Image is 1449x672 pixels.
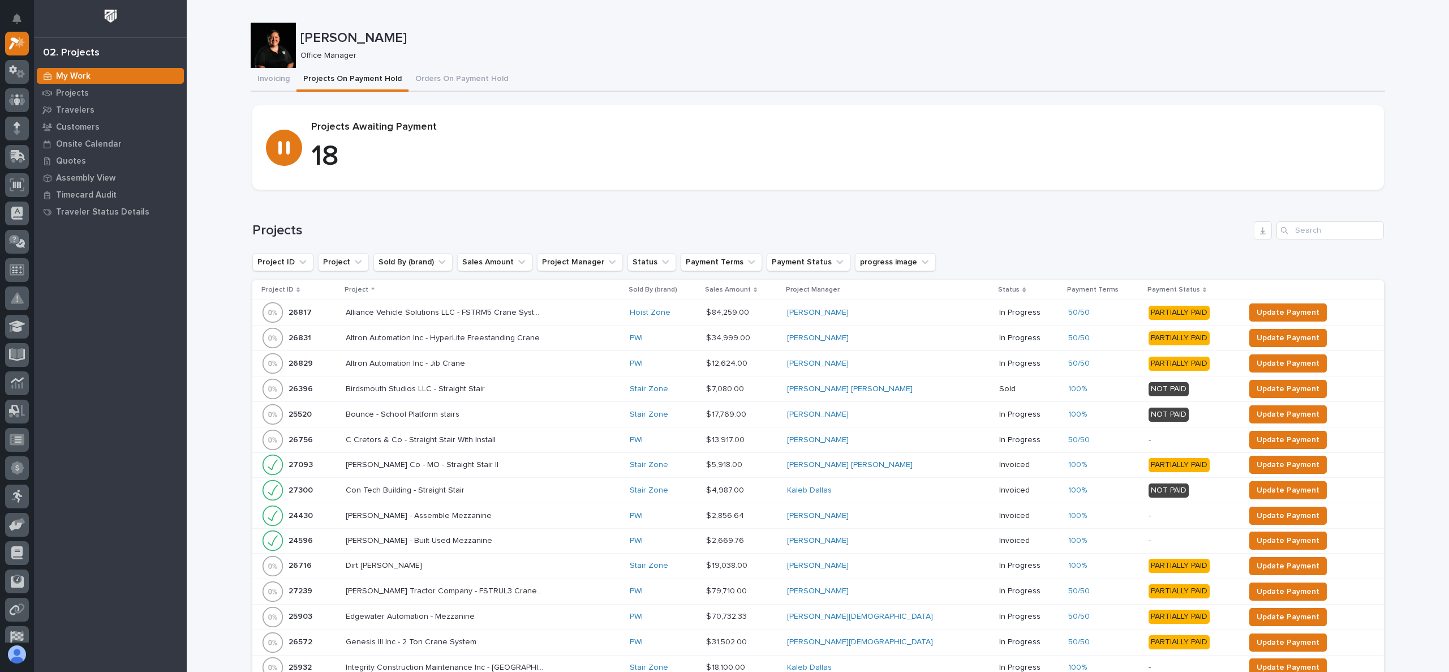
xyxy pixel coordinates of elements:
a: [PERSON_NAME] [787,587,849,596]
p: In Progress [999,333,1059,343]
button: Update Payment [1249,608,1327,626]
p: Project ID [261,284,294,296]
p: $ 2,856.64 [706,509,746,521]
a: 100% [1068,410,1087,420]
tr: 2675626756 C Cretors & Co - Straight Stair With InstallC Cretors & Co - Straight Stair With Insta... [252,427,1384,452]
p: Projects [56,88,89,99]
a: PWI [630,637,643,647]
p: Alliance Vehicle Solutions LLC - FSTRM5 Crane System [346,306,546,318]
p: Birdsmouth Studios LLC - Straight Stair [346,382,487,394]
p: $ 5,918.00 [706,458,745,470]
tr: 2459624596 [PERSON_NAME] - Built Used Mezzanine[PERSON_NAME] - Built Used Mezzanine PWI $ 2,669.7... [252,528,1384,553]
button: users-avatar [5,643,29,666]
a: [PERSON_NAME] [787,410,849,420]
p: Timecard Audit [56,190,117,200]
button: Update Payment [1249,481,1327,499]
span: Update Payment [1257,559,1319,573]
p: [PERSON_NAME] - Built Used Mezzanine [346,534,495,546]
p: 27093 [289,458,315,470]
a: [PERSON_NAME] [787,561,849,571]
a: 100% [1068,536,1087,546]
p: 27300 [289,483,315,495]
p: 27239 [289,584,315,596]
button: Update Payment [1249,507,1327,525]
a: 100% [1068,384,1087,394]
a: Assembly View [34,169,187,186]
p: - [1149,536,1236,546]
p: [PERSON_NAME] Co - MO - Straight Stair II [346,458,501,470]
span: Update Payment [1257,509,1319,523]
div: NOT PAID [1149,382,1189,396]
p: Project Manager [786,284,840,296]
span: Update Payment [1257,382,1319,396]
p: $ 31,502.00 [706,635,749,647]
button: Invoicing [251,68,296,92]
p: - [1149,435,1236,445]
p: Project [345,284,368,296]
p: 26396 [289,382,315,394]
p: In Progress [999,410,1059,420]
span: Update Payment [1257,458,1319,472]
p: Status [998,284,1020,296]
a: PWI [630,612,643,622]
a: [PERSON_NAME] [787,536,849,546]
a: Kaleb Dallas [787,486,832,495]
a: 100% [1068,486,1087,495]
a: Stair Zone [630,384,668,394]
p: In Progress [999,637,1059,647]
button: Update Payment [1249,405,1327,423]
p: Sold [999,384,1059,394]
p: In Progress [999,435,1059,445]
p: $ 19,038.00 [706,559,750,571]
p: Sales Amount [705,284,751,296]
p: Edgewater Automation - Mezzanine [346,610,477,622]
p: 26716 [289,559,314,571]
p: In Progress [999,359,1059,369]
p: 18 [311,140,1370,174]
button: Update Payment [1249,634,1327,652]
span: Update Payment [1257,306,1319,319]
button: Update Payment [1249,329,1327,347]
div: PARTIALLY PAID [1149,458,1210,472]
p: Payment Terms [1067,284,1119,296]
a: 50/50 [1068,435,1090,445]
div: PARTIALLY PAID [1149,584,1210,598]
a: [PERSON_NAME] [787,511,849,521]
img: Workspace Logo [100,6,121,27]
button: Sales Amount [457,253,532,271]
p: Customers [56,122,100,132]
a: PWI [630,333,643,343]
tr: 2683126831 Altron Automation Inc - HyperLite Freestanding CraneAltron Automation Inc - HyperLite ... [252,326,1384,351]
button: Update Payment [1249,532,1327,550]
p: Dirt [PERSON_NAME] [346,559,424,571]
span: Update Payment [1257,610,1319,624]
button: Sold By (brand) [373,253,453,271]
span: Update Payment [1257,331,1319,345]
div: Search [1276,221,1384,239]
span: Update Payment [1257,483,1319,497]
span: Update Payment [1257,433,1319,447]
div: PARTIALLY PAID [1149,331,1210,345]
p: Altron Automation Inc - Jib Crane [346,357,467,369]
span: Update Payment [1257,408,1319,421]
p: 26831 [289,331,313,343]
p: [PERSON_NAME] - Assemble Mezzanine [346,509,494,521]
p: $ 2,669.76 [706,534,746,546]
p: $ 84,259.00 [706,306,751,318]
p: 26572 [289,635,315,647]
button: Update Payment [1249,456,1327,474]
p: Projects Awaiting Payment [311,121,1370,134]
div: NOT PAID [1149,483,1189,498]
a: Stair Zone [630,460,668,470]
div: PARTIALLY PAID [1149,610,1210,624]
button: Project ID [252,253,313,271]
p: Altron Automation Inc - HyperLite Freestanding Crane [346,331,542,343]
tr: 2682926829 Altron Automation Inc - Jib CraneAltron Automation Inc - Jib Crane PWI $ 12,624.00$ 12... [252,351,1384,376]
div: PARTIALLY PAID [1149,357,1210,371]
a: PWI [630,536,643,546]
p: $ 70,732.33 [706,610,749,622]
a: Quotes [34,152,187,169]
p: 26829 [289,357,315,369]
a: Projects [34,84,187,101]
a: PWI [630,359,643,369]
